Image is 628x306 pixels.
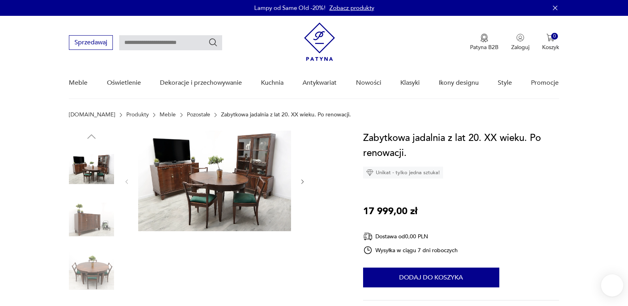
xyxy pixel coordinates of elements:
a: [DOMAIN_NAME] [69,112,115,118]
p: Zabytkowa jadalnia z lat 20. XX wieku. Po renowacji. [221,112,351,118]
a: Ikony designu [439,68,479,98]
img: Ikona koszyka [546,34,554,42]
a: Nowości [356,68,381,98]
iframe: Smartsupp widget button [601,274,623,296]
p: 17 999,00 zł [363,204,417,219]
img: Ikonka użytkownika [516,34,524,42]
a: Meble [160,112,176,118]
button: Patyna B2B [470,34,499,51]
a: Ikona medaluPatyna B2B [470,34,499,51]
img: Zdjęcie produktu Zabytkowa jadalnia z lat 20. XX wieku. Po renowacji. [69,197,114,242]
button: Zaloguj [511,34,529,51]
img: Ikona dostawy [363,232,373,241]
a: Sprzedawaj [69,40,113,46]
a: Antykwariat [303,68,337,98]
img: Zdjęcie produktu Zabytkowa jadalnia z lat 20. XX wieku. Po renowacji. [69,247,114,293]
img: Ikona medalu [480,34,488,42]
a: Produkty [126,112,149,118]
p: Lampy od Same Old -20%! [254,4,325,12]
button: Dodaj do koszyka [363,268,499,287]
p: Koszyk [542,44,559,51]
h1: Zabytkowa jadalnia z lat 20. XX wieku. Po renowacji. [363,131,559,161]
img: Ikona diamentu [366,169,373,176]
a: Klasyki [400,68,420,98]
a: Pozostałe [187,112,210,118]
img: Zdjęcie produktu Zabytkowa jadalnia z lat 20. XX wieku. Po renowacji. [69,146,114,192]
div: Dostawa od 0,00 PLN [363,232,458,241]
div: 0 [551,33,558,40]
div: Wysyłka w ciągu 7 dni roboczych [363,245,458,255]
a: Style [498,68,512,98]
a: Zobacz produkty [329,4,374,12]
img: Zdjęcie produktu Zabytkowa jadalnia z lat 20. XX wieku. Po renowacji. [138,131,291,231]
a: Kuchnia [261,68,284,98]
button: Szukaj [208,38,218,47]
p: Zaloguj [511,44,529,51]
a: Promocje [531,68,559,98]
div: Unikat - tylko jedna sztuka! [363,167,443,179]
button: 0Koszyk [542,34,559,51]
img: Patyna - sklep z meblami i dekoracjami vintage [304,23,335,61]
button: Sprzedawaj [69,35,113,50]
a: Meble [69,68,88,98]
p: Patyna B2B [470,44,499,51]
a: Oświetlenie [107,68,141,98]
a: Dekoracje i przechowywanie [160,68,242,98]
